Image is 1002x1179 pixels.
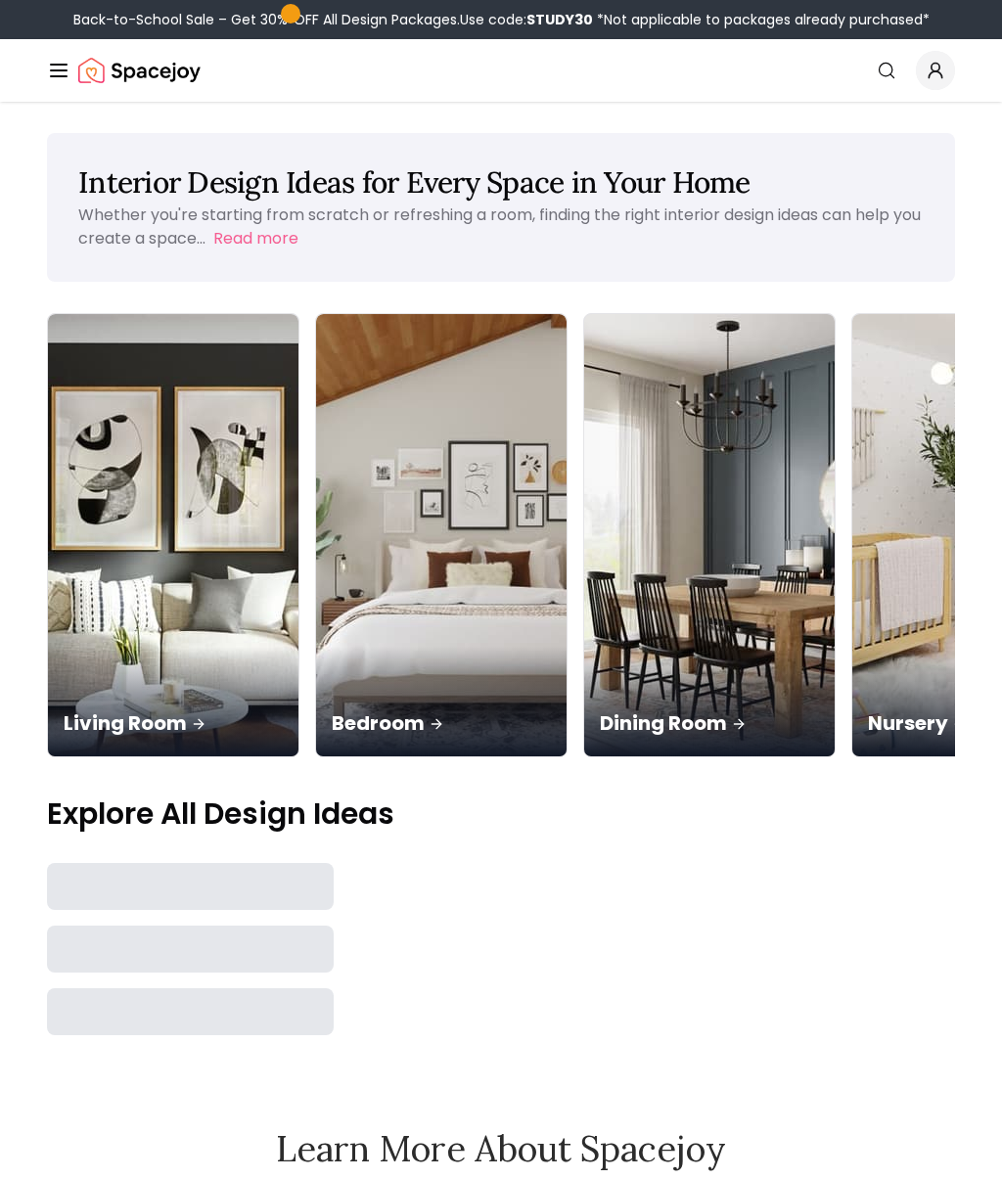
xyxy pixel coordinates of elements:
[213,227,298,250] button: Read more
[47,313,299,757] a: Living RoomLiving Room
[526,10,593,29] b: STUDY30
[593,10,930,29] span: *Not applicable to packages already purchased*
[78,51,201,90] a: Spacejoy
[64,709,283,737] p: Living Room
[48,314,298,756] img: Living Room
[460,10,593,29] span: Use code:
[78,204,921,249] p: Whether you're starting from scratch or refreshing a room, finding the right interior design idea...
[316,314,567,756] img: Bedroom
[78,164,924,200] h1: Interior Design Ideas for Every Space in Your Home
[78,51,201,90] img: Spacejoy Logo
[47,39,955,102] nav: Global
[583,313,836,757] a: Dining RoomDining Room
[584,314,835,756] img: Dining Room
[47,796,955,832] p: Explore All Design Ideas
[600,709,819,737] p: Dining Room
[73,10,930,29] div: Back-to-School Sale – Get 30% OFF All Design Packages.
[315,313,568,757] a: BedroomBedroom
[47,1129,955,1168] h2: Learn More About Spacejoy
[332,709,551,737] p: Bedroom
